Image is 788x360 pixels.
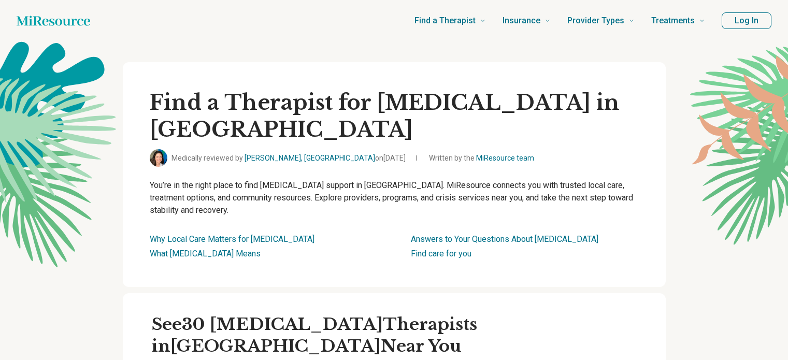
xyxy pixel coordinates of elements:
[152,314,653,357] h2: See 30 [MEDICAL_DATA] Therapists in [GEOGRAPHIC_DATA] Near You
[722,12,771,29] button: Log In
[411,249,471,258] a: Find care for you
[17,10,90,31] a: Home page
[171,153,406,164] span: Medically reviewed by
[414,13,476,28] span: Find a Therapist
[150,249,261,258] a: What [MEDICAL_DATA] Means
[476,154,534,162] a: MiResource team
[567,13,624,28] span: Provider Types
[429,153,534,164] span: Written by the
[150,89,639,143] h1: Find a Therapist for [MEDICAL_DATA] in [GEOGRAPHIC_DATA]
[651,13,695,28] span: Treatments
[150,234,314,244] a: Why Local Care Matters for [MEDICAL_DATA]
[150,179,639,217] p: You’re in the right place to find [MEDICAL_DATA] support in [GEOGRAPHIC_DATA]. MiResource connect...
[375,154,406,162] span: on [DATE]
[411,234,598,244] a: Answers to Your Questions About [MEDICAL_DATA]
[503,13,540,28] span: Insurance
[245,154,375,162] a: [PERSON_NAME], [GEOGRAPHIC_DATA]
